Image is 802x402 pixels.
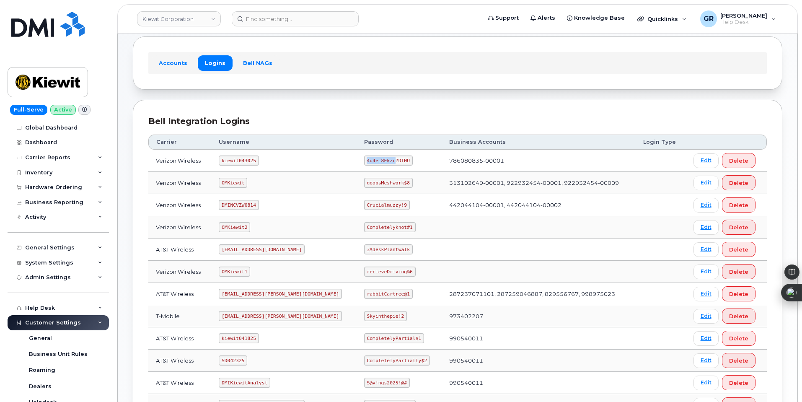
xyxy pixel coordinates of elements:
[211,135,357,150] th: Username
[729,290,748,298] span: Delete
[198,55,233,70] a: Logins
[729,246,748,254] span: Delete
[766,366,796,396] iframe: Messenger Launcher
[693,331,719,346] a: Edit
[219,267,250,277] code: OMKiewit1
[364,378,410,388] code: S@v!ngs2025!@#
[148,372,211,394] td: AT&T Wireless
[364,200,410,210] code: Crucialmuzzy!9
[219,222,250,232] code: OMKiewit2
[442,194,636,216] td: 442044104-00001, 442044104-00002
[148,350,211,372] td: AT&T Wireless
[148,216,211,239] td: Verizon Wireless
[364,355,430,366] code: CompletelyPartially$2
[442,305,636,327] td: 973402207
[722,353,755,368] button: Delete
[219,355,247,366] code: SD042325
[729,157,748,165] span: Delete
[722,197,755,213] button: Delete
[148,305,211,327] td: T-Mobile
[729,312,748,320] span: Delete
[693,242,719,257] a: Edit
[152,55,194,70] a: Accounts
[219,333,259,343] code: kiewit041825
[364,311,407,321] code: Skyinthepie!2
[694,10,782,27] div: Gabriel Rains
[693,176,719,190] a: Edit
[482,10,525,26] a: Support
[720,19,767,26] span: Help Desk
[442,350,636,372] td: 990540011
[364,244,413,254] code: 3$deskPlantwalk
[364,267,416,277] code: recieveDriving%6
[148,239,211,261] td: AT&T Wireless
[722,175,755,190] button: Delete
[722,242,755,257] button: Delete
[631,10,693,27] div: Quicklinks
[219,200,259,210] code: DMINCVZW0814
[722,153,755,168] button: Delete
[729,223,748,231] span: Delete
[495,14,519,22] span: Support
[148,194,211,216] td: Verizon Wireless
[364,222,416,232] code: Completelyknot#1
[693,353,719,368] a: Edit
[693,265,719,279] a: Edit
[729,201,748,209] span: Delete
[236,55,279,70] a: Bell NAGs
[636,135,686,150] th: Login Type
[364,289,413,299] code: rabbitCartree@1
[364,178,413,188] code: goopsMeshwork$8
[574,14,625,22] span: Knowledge Base
[148,327,211,350] td: AT&T Wireless
[722,220,755,235] button: Delete
[693,220,719,235] a: Edit
[148,283,211,305] td: AT&T Wireless
[693,376,719,390] a: Edit
[729,179,748,187] span: Delete
[704,14,714,24] span: GR
[148,172,211,194] td: Verizon Wireless
[538,14,555,22] span: Alerts
[442,327,636,350] td: 990540011
[722,331,755,346] button: Delete
[219,156,259,166] code: kiewit043025
[442,372,636,394] td: 990540011
[148,135,211,150] th: Carrier
[148,150,211,172] td: Verizon Wireless
[729,335,748,342] span: Delete
[720,12,767,19] span: [PERSON_NAME]
[219,378,270,388] code: DMIKiewitAnalyst
[219,178,247,188] code: OMKiewit
[722,286,755,301] button: Delete
[219,311,342,321] code: [EMAIL_ADDRESS][PERSON_NAME][DOMAIN_NAME]
[232,11,359,26] input: Find something...
[148,115,767,127] div: Bell Integration Logins
[364,333,424,343] code: CompletelyPartial$1
[525,10,561,26] a: Alerts
[729,268,748,276] span: Delete
[693,153,719,168] a: Edit
[729,357,748,365] span: Delete
[442,283,636,305] td: 287237071101, 287259046887, 829556767, 998975023
[729,379,748,387] span: Delete
[722,375,755,390] button: Delete
[357,135,442,150] th: Password
[561,10,631,26] a: Knowledge Base
[364,156,413,166] code: 4u4eL8Ekzr?DTHU
[722,309,755,324] button: Delete
[722,264,755,279] button: Delete
[219,289,342,299] code: [EMAIL_ADDRESS][PERSON_NAME][DOMAIN_NAME]
[442,172,636,194] td: 313102649-00001, 922932454-00001, 922932454-00009
[137,11,221,26] a: Kiewit Corporation
[442,135,636,150] th: Business Accounts
[647,16,678,22] span: Quicklinks
[693,198,719,213] a: Edit
[219,244,305,254] code: [EMAIL_ADDRESS][DOMAIN_NAME]
[442,150,636,172] td: 786080835-00001
[693,309,719,324] a: Edit
[148,261,211,283] td: Verizon Wireless
[693,287,719,301] a: Edit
